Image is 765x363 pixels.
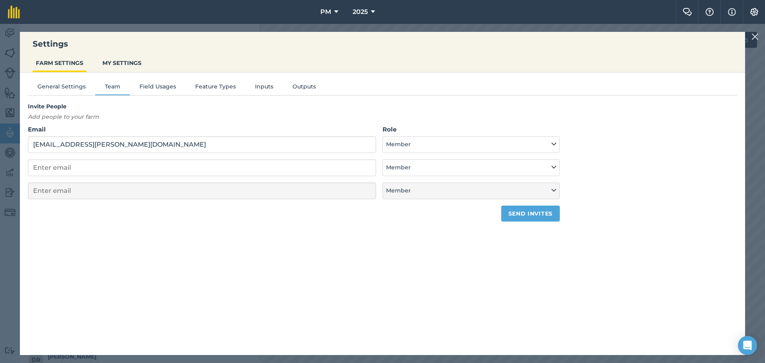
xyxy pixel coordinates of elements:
[28,102,560,111] h4: Invite People
[8,6,20,18] img: fieldmargin Logo
[751,32,759,41] img: svg+xml;base64,PHN2ZyB4bWxucz0iaHR0cDovL3d3dy53My5vcmcvMjAwMC9zdmciIHdpZHRoPSIyMiIgaGVpZ2h0PSIzMC...
[382,125,560,134] label: Role
[728,7,736,17] img: svg+xml;base64,PHN2ZyB4bWxucz0iaHR0cDovL3d3dy53My5vcmcvMjAwMC9zdmciIHdpZHRoPSIxNyIgaGVpZ2h0PSIxNy...
[683,8,692,16] img: Two speech bubbles overlapping with the left bubble in the forefront
[130,82,186,94] button: Field Usages
[95,82,130,94] button: Team
[28,125,376,134] label: Email
[20,38,745,49] h3: Settings
[28,136,376,153] input: Enter email
[99,55,145,71] button: MY SETTINGS
[186,82,245,94] button: Feature Types
[33,55,86,71] button: FARM SETTINGS
[749,8,759,16] img: A cog icon
[382,136,560,153] button: Member
[28,113,99,120] em: Add people to your farm
[245,82,283,94] button: Inputs
[283,82,326,94] button: Outputs
[382,182,560,199] button: Member
[28,182,376,199] input: Enter email
[705,8,714,16] img: A question mark icon
[28,159,376,176] input: Enter email
[501,206,560,222] button: Send invites
[320,7,331,17] span: PM
[382,159,560,176] button: Member
[738,336,757,355] div: Open Intercom Messenger
[28,82,95,94] button: General Settings
[353,7,368,17] span: 2025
